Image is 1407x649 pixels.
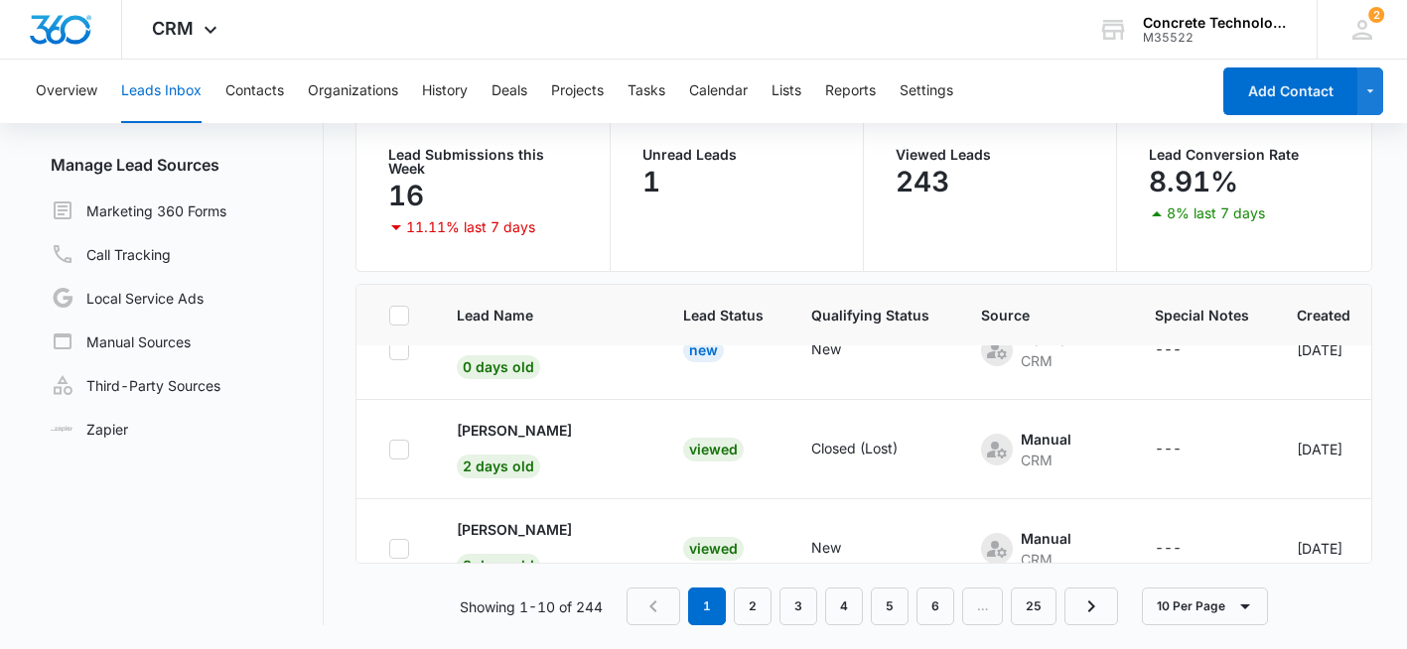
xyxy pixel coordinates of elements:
[1149,148,1338,162] p: Lead Conversion Rate
[1021,450,1071,470] div: CRM
[457,519,635,574] a: [PERSON_NAME]2 days old
[811,537,841,558] div: New
[1155,438,1182,461] div: ---
[551,60,604,123] button: Projects
[916,587,954,625] a: Page 6
[388,148,577,176] p: Lead Submissions this Week
[1143,15,1288,31] div: account name
[388,180,424,211] p: 16
[811,338,841,359] div: New
[1297,305,1350,325] span: Created
[457,554,540,578] span: 2 days old
[896,166,949,197] p: 243
[406,220,535,234] p: 11.11% last 7 days
[683,341,724,358] a: New
[825,60,876,123] button: Reports
[35,153,324,177] h3: Manage Lead Sources
[460,596,603,617] p: Showing 1-10 of 244
[1167,206,1265,220] p: 8% last 7 days
[683,540,744,557] a: Viewed
[51,286,204,310] a: Local Service Ads
[1021,528,1071,549] div: Manual
[51,329,191,353] a: Manual Sources
[683,441,744,457] a: Viewed
[492,60,527,123] button: Deals
[627,587,1118,625] nav: Pagination
[457,454,540,478] span: 2 days old
[734,587,772,625] a: Page 2
[1223,67,1357,115] button: Add Contact
[1021,429,1071,450] div: Manual
[457,519,572,540] p: [PERSON_NAME]
[1064,587,1118,625] a: Next Page
[1149,166,1238,197] p: 8.91%
[688,587,726,625] em: 1
[811,305,933,325] span: Qualifying Status
[871,587,909,625] a: Page 5
[811,537,877,561] div: - - Select to Edit Field
[981,528,1107,570] div: - - Select to Edit Field
[628,60,665,123] button: Tasks
[683,438,744,461] div: Viewed
[457,355,540,379] span: 0 days old
[1142,587,1268,625] button: 10 Per Page
[811,438,933,461] div: - - Select to Edit Field
[825,587,863,625] a: Page 4
[36,60,97,123] button: Overview
[981,329,1107,371] div: - - Select to Edit Field
[1155,537,1217,561] div: - - Select to Edit Field
[1368,7,1384,23] div: notifications count
[642,166,660,197] p: 1
[1155,338,1217,362] div: - - Select to Edit Field
[1155,438,1217,461] div: - - Select to Edit Field
[51,242,171,266] a: Call Tracking
[1297,339,1350,360] div: [DATE]
[121,60,202,123] button: Leads Inbox
[1155,305,1249,325] span: Special Notes
[772,60,801,123] button: Lists
[811,438,898,458] div: Closed (Lost)
[811,338,877,362] div: - - Select to Edit Field
[642,148,831,162] p: Unread Leads
[683,537,744,561] div: Viewed
[1143,31,1288,45] div: account id
[683,305,764,325] span: Lead Status
[225,60,284,123] button: Contacts
[457,420,572,441] p: [PERSON_NAME]
[1297,439,1350,459] div: [DATE]
[1155,537,1182,561] div: ---
[779,587,817,625] a: Page 3
[896,148,1084,162] p: Viewed Leads
[1368,7,1384,23] span: 2
[900,60,953,123] button: Settings
[1155,338,1182,362] div: ---
[1021,549,1071,570] div: CRM
[981,429,1107,470] div: - - Select to Edit Field
[689,60,748,123] button: Calendar
[51,419,128,440] a: Zapier
[308,60,398,123] button: Organizations
[51,373,220,397] a: Third-Party Sources
[683,338,724,362] div: New
[457,305,635,325] span: Lead Name
[981,305,1107,325] span: Source
[1021,350,1071,371] div: CRM
[152,18,194,39] span: CRM
[51,198,226,222] a: Marketing 360 Forms
[1297,538,1350,559] div: [DATE]
[422,60,468,123] button: History
[1011,587,1056,625] a: Page 25
[457,420,635,474] a: [PERSON_NAME]2 days old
